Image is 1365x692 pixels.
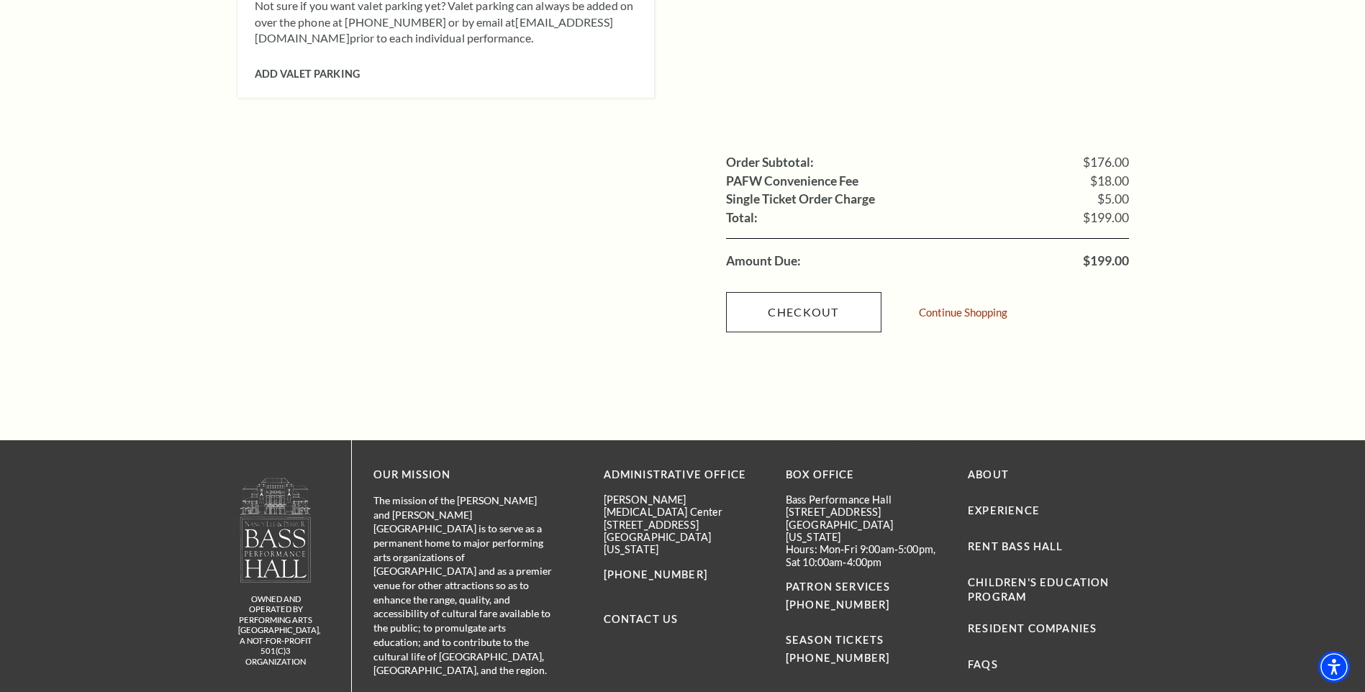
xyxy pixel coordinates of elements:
[604,466,764,484] p: Administrative Office
[604,566,764,584] p: [PHONE_NUMBER]
[786,543,946,568] p: Hours: Mon-Fri 9:00am-5:00pm, Sat 10:00am-4:00pm
[238,594,314,668] p: owned and operated by Performing Arts [GEOGRAPHIC_DATA], A NOT-FOR-PROFIT 501(C)3 ORGANIZATION
[968,504,1040,516] a: Experience
[786,614,946,668] p: SEASON TICKETS [PHONE_NUMBER]
[726,193,875,206] label: Single Ticket Order Charge
[604,531,764,556] p: [GEOGRAPHIC_DATA][US_STATE]
[968,622,1097,634] a: Resident Companies
[786,466,946,484] p: BOX OFFICE
[726,255,801,268] label: Amount Due:
[726,175,858,188] label: PAFW Convenience Fee
[726,156,814,169] label: Order Subtotal:
[919,307,1007,318] a: Continue Shopping
[604,493,764,519] p: [PERSON_NAME][MEDICAL_DATA] Center
[968,540,1063,552] a: Rent Bass Hall
[1318,651,1350,683] div: Accessibility Menu
[373,466,553,484] p: OUR MISSION
[1083,156,1129,169] span: $176.00
[239,477,312,583] img: owned and operated by Performing Arts Fort Worth, A NOT-FOR-PROFIT 501(C)3 ORGANIZATION
[1083,211,1129,224] span: $199.00
[604,613,679,625] a: Contact Us
[968,576,1109,603] a: Children's Education Program
[786,578,946,614] p: PATRON SERVICES [PHONE_NUMBER]
[786,519,946,544] p: [GEOGRAPHIC_DATA][US_STATE]
[968,658,998,670] a: FAQs
[373,493,553,678] p: The mission of the [PERSON_NAME] and [PERSON_NAME][GEOGRAPHIC_DATA] is to serve as a permanent ho...
[726,211,758,224] label: Total:
[786,506,946,518] p: [STREET_ADDRESS]
[1090,175,1129,188] span: $18.00
[255,68,360,80] span: Add Valet Parking
[1097,193,1129,206] span: $5.00
[786,493,946,506] p: Bass Performance Hall
[726,292,881,332] a: Checkout
[968,468,1009,481] a: About
[604,519,764,531] p: [STREET_ADDRESS]
[1083,255,1129,268] span: $199.00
